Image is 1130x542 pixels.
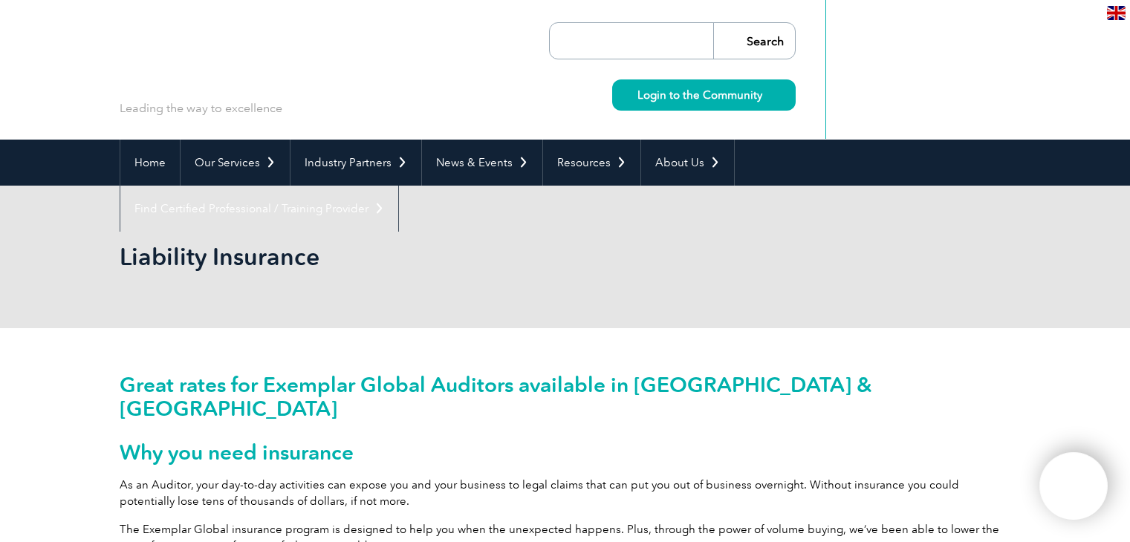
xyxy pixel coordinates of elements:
a: Our Services [181,140,290,186]
h2: Liability Insurance [120,245,744,269]
a: News & Events [422,140,542,186]
img: svg+xml;nitro-empty-id=MTMzOToxMTY=-1;base64,PHN2ZyB2aWV3Qm94PSIwIDAgNDAwIDQwMCIgd2lkdGg9IjQwMCIg... [1055,468,1092,505]
a: Industry Partners [290,140,421,186]
a: About Us [641,140,734,186]
p: Leading the way to excellence [120,100,282,117]
h2: Why you need insurance [120,440,1011,464]
h2: Great rates for Exemplar Global Auditors available in [GEOGRAPHIC_DATA] & [GEOGRAPHIC_DATA] [120,373,1011,420]
img: en [1107,6,1126,20]
p: As an Auditor, your day-to-day activities can expose you and your business to legal claims that c... [120,477,1011,509]
img: svg+xml;nitro-empty-id=MzU4OjIyMw==-1;base64,PHN2ZyB2aWV3Qm94PSIwIDAgMTEgMTEiIHdpZHRoPSIxMSIgaGVp... [762,91,770,99]
a: Login to the Community [612,79,796,111]
input: Search [713,23,795,59]
a: Find Certified Professional / Training Provider [120,186,398,232]
a: Resources [543,140,640,186]
a: Home [120,140,180,186]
